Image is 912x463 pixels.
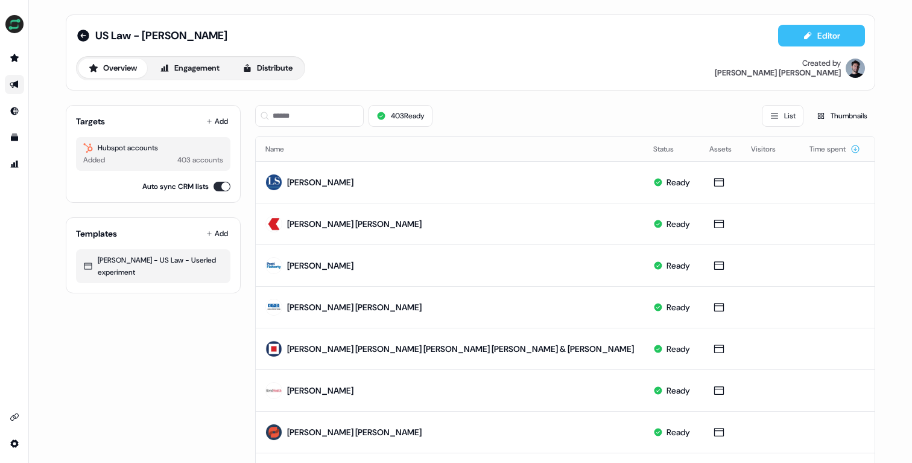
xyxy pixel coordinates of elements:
[715,68,841,78] div: [PERSON_NAME] [PERSON_NAME]
[265,138,299,160] button: Name
[5,75,24,94] a: Go to outbound experience
[751,138,790,160] button: Visitors
[142,180,209,193] label: Auto sync CRM lists
[76,228,117,240] div: Templates
[287,218,422,230] div: [PERSON_NAME] [PERSON_NAME]
[287,426,422,438] div: [PERSON_NAME] [PERSON_NAME]
[204,113,230,130] button: Add
[667,343,690,355] div: Ready
[667,426,690,438] div: Ready
[778,31,865,43] a: Editor
[83,254,223,278] div: [PERSON_NAME] - US Law - Userled experiment
[204,225,230,242] button: Add
[762,105,803,127] button: List
[78,59,147,78] button: Overview
[5,101,24,121] a: Go to Inbound
[150,59,230,78] button: Engagement
[653,138,688,160] button: Status
[83,142,223,154] div: Hubspot accounts
[5,434,24,453] a: Go to integrations
[287,260,353,272] div: [PERSON_NAME]
[667,260,690,272] div: Ready
[287,176,353,188] div: [PERSON_NAME]
[700,137,741,161] th: Assets
[83,154,105,166] div: Added
[95,28,227,43] span: US Law - [PERSON_NAME]
[667,301,690,313] div: Ready
[76,115,105,127] div: Targets
[808,105,875,127] button: Thumbnails
[369,105,432,127] button: 403Ready
[177,154,223,166] div: 403 accounts
[667,385,690,397] div: Ready
[5,155,24,174] a: Go to attribution
[809,138,860,160] button: Time spent
[667,176,690,188] div: Ready
[287,385,353,397] div: [PERSON_NAME]
[5,407,24,427] a: Go to integrations
[5,128,24,147] a: Go to templates
[846,59,865,78] img: Patrick
[232,59,303,78] button: Distribute
[802,59,841,68] div: Created by
[667,218,690,230] div: Ready
[287,301,422,313] div: [PERSON_NAME] [PERSON_NAME]
[287,343,634,355] div: [PERSON_NAME] [PERSON_NAME] [PERSON_NAME] [PERSON_NAME] & [PERSON_NAME]
[778,25,865,46] button: Editor
[5,48,24,68] a: Go to prospects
